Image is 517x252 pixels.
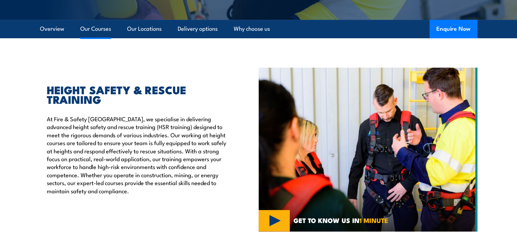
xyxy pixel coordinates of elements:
button: Enquire Now [430,20,477,38]
p: At Fire & Safety [GEOGRAPHIC_DATA], we specialise in delivering advanced height safety and rescue... [47,115,227,195]
span: GET TO KNOW US IN [294,217,388,223]
a: Delivery options [178,20,218,38]
a: Overview [40,20,64,38]
a: Our Courses [80,20,111,38]
strong: 1 MINUTE [359,215,388,225]
h2: HEIGHT SAFETY & RESCUE TRAINING [47,85,227,104]
a: Our Locations [127,20,162,38]
a: Why choose us [234,20,270,38]
img: Fire & Safety Australia offer working at heights courses and training [259,68,477,232]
